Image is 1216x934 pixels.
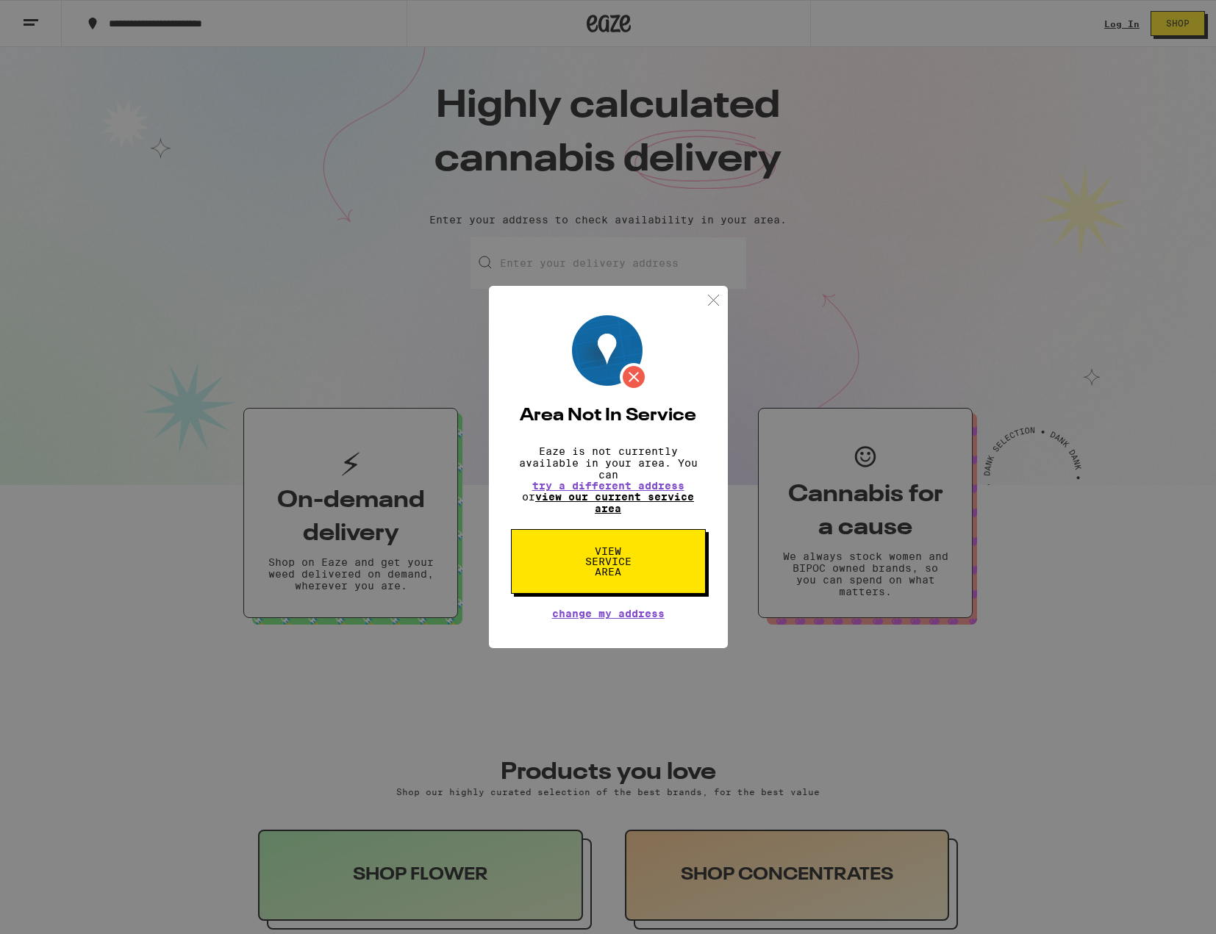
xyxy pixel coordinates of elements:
[532,481,684,491] button: try a different address
[552,608,665,619] button: Change My Address
[511,545,706,557] a: View Service Area
[511,407,706,425] h2: Area Not In Service
[9,10,106,22] span: Hi. Need any help?
[535,491,694,514] a: view our current service area
[704,291,723,309] img: close.svg
[571,546,646,577] span: View Service Area
[511,445,706,514] p: Eaze is not currently available in your area. You can or
[572,315,648,391] img: Location
[511,529,706,594] button: View Service Area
